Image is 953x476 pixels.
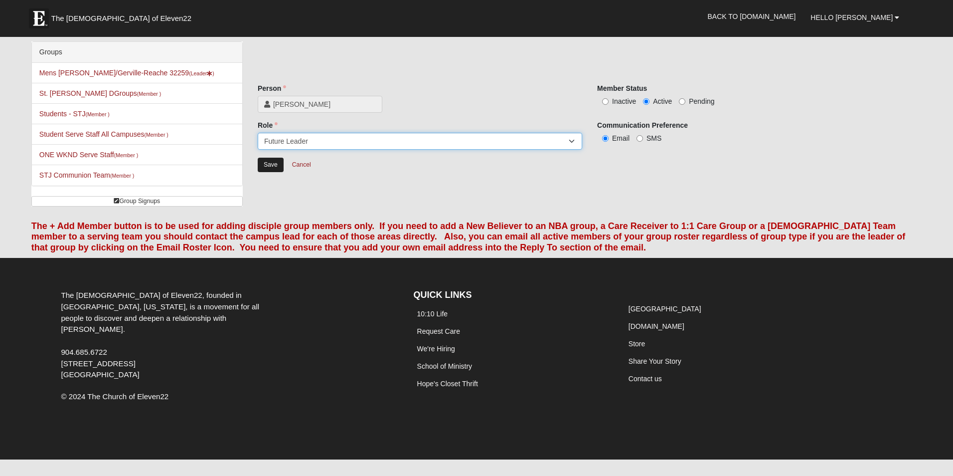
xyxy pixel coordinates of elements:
span: Hello [PERSON_NAME] [810,13,893,21]
a: Students - STJ(Member ) [39,110,110,118]
a: Contact us [629,375,662,383]
a: [GEOGRAPHIC_DATA] [629,305,701,313]
input: Alt+s [258,158,284,172]
div: Groups [32,42,242,63]
input: SMS [636,135,643,142]
label: Role [258,120,278,130]
small: (Member ) [144,132,168,138]
img: Eleven22 logo [29,8,49,28]
a: Share Your Story [629,357,681,365]
a: St. [PERSON_NAME] DGroups(Member ) [39,89,161,97]
small: (Member ) [110,173,134,179]
input: Pending [679,98,685,105]
span: Active [653,97,672,105]
input: Email [602,135,609,142]
input: Active [643,98,649,105]
label: Member Status [597,83,647,93]
font: The + Add Member button is to be used for adding disciple group members only. If you need to add ... [31,221,906,252]
a: STJ Communion Team(Member ) [39,171,135,179]
a: The [DEMOGRAPHIC_DATA] of Eleven22 [24,3,223,28]
span: Email [612,134,630,142]
span: [GEOGRAPHIC_DATA] [61,370,139,379]
label: Person [258,83,286,93]
small: (Leader ) [189,70,214,76]
h4: QUICK LINKS [414,290,610,301]
a: Hope's Closet Thrift [417,380,478,388]
span: Inactive [612,97,636,105]
small: (Member ) [85,111,109,117]
a: Student Serve Staff All Campuses(Member ) [39,130,168,138]
span: SMS [646,134,661,142]
a: Hello [PERSON_NAME] [803,5,907,30]
input: Inactive [602,98,609,105]
a: Store [629,340,645,348]
span: Pending [689,97,714,105]
a: Request Care [417,327,460,335]
a: ONE WKND Serve Staff(Member ) [39,151,138,159]
span: © 2024 The Church of Eleven22 [61,392,168,401]
div: The [DEMOGRAPHIC_DATA] of Eleven22, founded in [GEOGRAPHIC_DATA], [US_STATE], is a movement for a... [53,290,288,381]
small: (Member ) [114,152,138,158]
a: Back to [DOMAIN_NAME] [700,4,803,29]
a: 10:10 Life [417,310,448,318]
a: Group Signups [31,196,243,207]
a: [DOMAIN_NAME] [629,322,684,330]
span: [PERSON_NAME] [273,99,376,109]
a: Mens [PERSON_NAME]/Gerville-Reache 32259(Leader) [39,69,214,77]
a: Cancel [286,157,318,173]
small: (Member ) [137,91,161,97]
a: We're Hiring [417,345,455,353]
label: Communication Preference [597,120,688,130]
a: School of Ministry [417,362,472,370]
span: The [DEMOGRAPHIC_DATA] of Eleven22 [51,13,191,23]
